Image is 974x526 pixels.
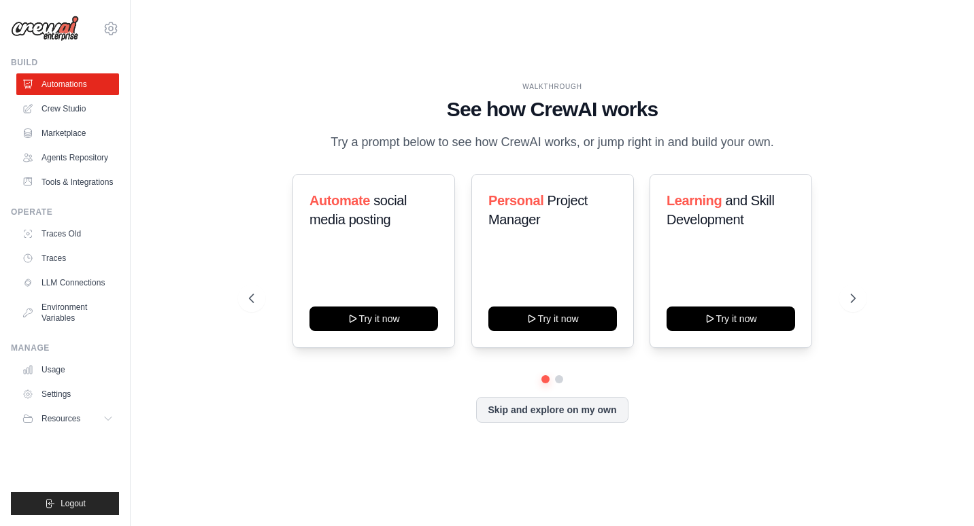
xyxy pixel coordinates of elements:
span: social media posting [309,193,407,227]
img: Logo [11,16,79,41]
div: Build [11,57,119,68]
span: Learning [667,193,722,208]
a: Marketplace [16,122,119,144]
button: Try it now [488,306,617,331]
a: Traces Old [16,223,119,245]
a: Environment Variables [16,296,119,329]
span: Resources [41,413,80,424]
span: Logout [61,498,86,509]
h1: See how CrewAI works [249,97,856,122]
a: Tools & Integrations [16,171,119,193]
p: Try a prompt below to see how CrewAI works, or jump right in and build your own. [324,133,781,152]
a: Agents Repository [16,147,119,169]
button: Logout [11,492,119,515]
a: LLM Connections [16,272,119,294]
button: Try it now [309,306,438,331]
a: Traces [16,247,119,269]
a: Automations [16,73,119,95]
span: Project Manager [488,193,588,227]
div: WALKTHROUGH [249,82,856,92]
a: Crew Studio [16,98,119,120]
button: Try it now [667,306,795,331]
a: Settings [16,383,119,405]
div: Operate [11,207,119,217]
span: Automate [309,193,370,208]
div: Manage [11,343,119,353]
a: Usage [16,359,119,381]
button: Resources [16,408,119,429]
button: Skip and explore on my own [476,397,628,423]
iframe: Chat Widget [906,461,974,526]
span: Personal [488,193,543,208]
